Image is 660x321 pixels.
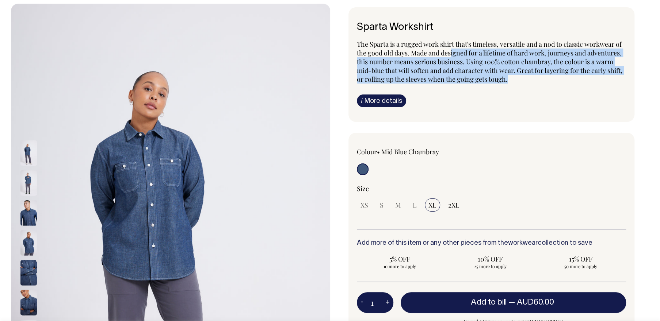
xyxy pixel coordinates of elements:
[360,255,439,263] span: 5% OFF
[447,252,533,271] input: 10% OFF 25 more to apply
[392,198,405,212] input: M
[357,198,372,212] input: XS
[409,198,420,212] input: L
[382,295,393,310] button: +
[448,201,459,209] span: 2XL
[381,147,439,156] label: Mid Blue Chambray
[445,198,463,212] input: 2XL
[20,260,37,286] img: mid-blue-chambray
[471,299,507,306] span: Add to bill
[538,252,624,271] input: 15% OFF 50 more to apply
[380,201,384,209] span: S
[360,201,368,209] span: XS
[451,263,530,269] span: 25 more to apply
[508,299,556,306] span: —
[395,201,401,209] span: M
[357,295,367,310] button: -
[401,292,626,313] button: Add to bill —AUD60.00
[20,230,37,256] img: mid-blue-chambray
[413,201,417,209] span: L
[428,201,436,209] span: XL
[541,255,620,263] span: 15% OFF
[357,240,626,247] h6: Add more of this item or any other pieces from the collection to save
[541,263,620,269] span: 50 more to apply
[357,40,622,84] span: The Sparta is a rugged work shirt that's timeless, versatile and a nod to classic workwear of the...
[20,170,37,196] img: mid-blue-chambray
[357,94,406,107] a: iMore details
[357,252,443,271] input: 5% OFF 10 more to apply
[357,184,626,193] div: Size
[357,22,626,33] h6: Sparta Workshirt
[376,198,387,212] input: S
[20,140,37,166] img: mid-blue-chambray
[451,255,530,263] span: 10% OFF
[508,240,538,246] a: workwear
[425,198,440,212] input: XL
[20,290,37,316] img: mid-blue-chambray
[361,97,363,104] span: i
[377,147,380,156] span: •
[360,263,439,269] span: 10 more to apply
[357,147,465,156] div: Colour
[517,299,554,306] span: AUD60.00
[20,200,37,226] img: mid-blue-chambray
